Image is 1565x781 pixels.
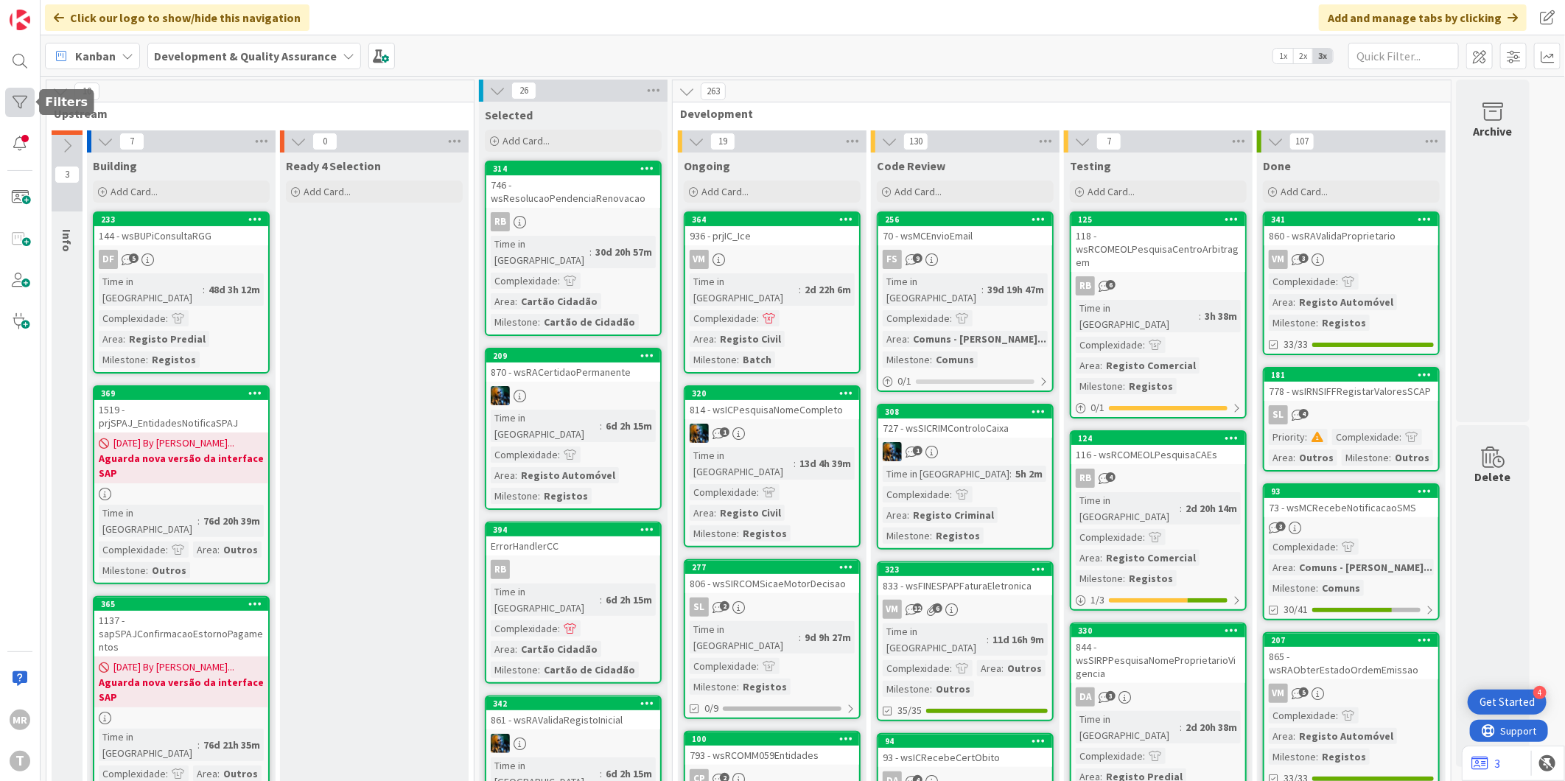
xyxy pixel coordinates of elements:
[981,281,984,298] span: :
[984,281,1048,298] div: 39d 19h 47m
[1284,337,1308,352] span: 33/33
[99,451,264,480] b: Aguarda nova versão da interface SAP
[220,542,262,558] div: Outros
[757,310,759,326] span: :
[739,525,791,542] div: Registos
[1263,211,1440,355] a: 341860 - wsRAValidaProprietarioVMComplexidade:Area:Registo AutomóvelMilestone:Registos33/33
[685,387,859,419] div: 320814 - wsICPesquisaNomeCompleto
[1271,214,1438,225] div: 341
[1264,382,1438,401] div: 778 - wsIRNSIFFRegistarValoresSCAP
[99,505,197,537] div: Time in [GEOGRAPHIC_DATA]
[801,629,855,645] div: 9d 9h 27m
[94,213,268,226] div: 233
[94,213,268,245] div: 233144 - wsBUPiConsultaRGG
[93,211,270,374] a: 233144 - wsBUPiConsultaRGGDFTime in [GEOGRAPHIC_DATA]:48d 3h 12mComplexidade:Area:Registo Predial...
[1264,213,1438,226] div: 341
[200,513,264,529] div: 76d 20h 39m
[540,314,639,330] div: Cartão de Cidadão
[950,310,952,326] span: :
[692,562,859,572] div: 277
[794,455,796,472] span: :
[933,603,942,613] span: 6
[1269,539,1336,555] div: Complexidade
[737,525,739,542] span: :
[690,447,794,480] div: Time in [GEOGRAPHIC_DATA]
[540,488,592,504] div: Registos
[486,349,660,363] div: 209
[883,442,902,461] img: JC
[485,161,662,336] a: 314746 - wsResolucaoPendenciaRenovacaoRBTime in [GEOGRAPHIC_DATA]:30d 20h 57mComplexidade:Area:Ca...
[486,349,660,382] div: 209870 - wsRACertidaoPermanente
[883,528,930,544] div: Milestone
[1269,315,1316,331] div: Milestone
[1076,492,1180,525] div: Time in [GEOGRAPHIC_DATA]
[714,505,716,521] span: :
[1269,405,1288,424] div: SL
[1264,368,1438,401] div: 181778 - wsIRNSIFFRegistarValoresSCAP
[148,351,200,368] div: Registos
[1071,399,1245,417] div: 0/1
[538,488,540,504] span: :
[1293,559,1295,575] span: :
[1199,308,1201,324] span: :
[690,598,709,617] div: SL
[913,253,922,263] span: 9
[1293,294,1295,310] span: :
[166,310,168,326] span: :
[690,621,799,654] div: Time in [GEOGRAPHIC_DATA]
[1009,466,1012,482] span: :
[111,185,158,198] span: Add Card...
[491,584,600,616] div: Time in [GEOGRAPHIC_DATA]
[486,523,660,536] div: 394
[491,314,538,330] div: Milestone
[485,522,662,684] a: 394ErrorHandlerCCRBTime in [GEOGRAPHIC_DATA]:6d 2h 15mComplexidade:Area:Cartão CidadãoMilestone:C...
[1071,624,1245,683] div: 330844 - wsSIRPPesquisaNomeProprietarioVigencia
[1293,449,1295,466] span: :
[94,611,268,656] div: 1137 - sapSPAJConfirmacaoEstornoPagamentos
[1071,624,1245,637] div: 330
[907,331,909,347] span: :
[217,542,220,558] span: :
[99,542,166,558] div: Complexidade
[101,388,268,399] div: 369
[486,162,660,208] div: 314746 - wsResolucaoPendenciaRenovacao
[692,388,859,399] div: 320
[1264,634,1438,679] div: 207865 - wsRAObterEstadoOrdemEmissao
[1143,337,1145,353] span: :
[485,348,662,510] a: 209870 - wsRACertidaoPermanenteJCTime in [GEOGRAPHIC_DATA]:6d 2h 15mComplexidade:Area:Registo Aut...
[1295,559,1436,575] div: Comuns - [PERSON_NAME]...
[1264,405,1438,424] div: SL
[684,385,861,547] a: 320814 - wsICPesquisaNomeCompletoJCTime in [GEOGRAPHIC_DATA]:13d 4h 39mComplexidade:Area:Registo ...
[94,250,268,269] div: DF
[1336,273,1338,290] span: :
[690,273,799,306] div: Time in [GEOGRAPHIC_DATA]
[932,528,984,544] div: Registos
[1389,449,1391,466] span: :
[491,273,558,289] div: Complexidade
[907,507,909,523] span: :
[1316,580,1318,596] span: :
[878,213,1052,245] div: 25670 - wsMCEnvioEmail
[1269,429,1305,445] div: Priority
[692,214,859,225] div: 364
[909,331,1050,347] div: Comuns - [PERSON_NAME]...
[99,250,118,269] div: DF
[909,507,998,523] div: Registo Criminal
[491,488,538,504] div: Milestone
[1318,580,1364,596] div: Comuns
[1269,580,1316,596] div: Milestone
[491,236,589,268] div: Time in [GEOGRAPHIC_DATA]
[203,281,205,298] span: :
[885,407,1052,417] div: 308
[1281,185,1328,198] span: Add Card...
[1071,276,1245,295] div: RB
[690,505,714,521] div: Area
[1263,483,1440,620] a: 9373 - wsMCRecebeNotificacaoSMSComplexidade:Area:Comuns - [PERSON_NAME]...Milestone:Comuns30/41
[878,600,1052,619] div: VM
[1295,294,1397,310] div: Registo Automóvel
[684,559,861,719] a: 277806 - wsSIRCOMSicaeMotorDecisaoSLTime in [GEOGRAPHIC_DATA]:9d 9h 27mComplexidade:Milestone:Reg...
[878,563,1052,595] div: 323833 - wsFINESPAPFaturaEletronica
[801,281,855,298] div: 2d 22h 6m
[690,525,737,542] div: Milestone
[93,385,270,584] a: 3691519 - prjSPAJ_EntidadesNotificaSPAJ[DATE] By [PERSON_NAME]...Aguarda nova versão da interface...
